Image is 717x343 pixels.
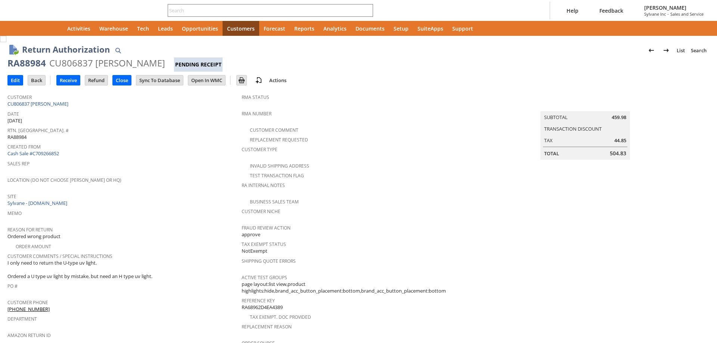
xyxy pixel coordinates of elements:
a: Activities [63,21,95,36]
span: Sylvane Inc [644,11,666,17]
svg: Shortcuts [31,24,40,33]
a: Reference Key [242,297,275,304]
span: SuiteApps [418,25,443,32]
a: Test Transaction Flag [250,172,304,179]
a: Date [7,111,19,117]
a: Department [7,316,37,322]
a: Replacement reason [242,324,292,330]
a: Customer Phone [7,299,48,306]
div: Pending Receipt [174,57,223,72]
a: Reports [290,21,319,36]
span: RA68962D4EA4389 [242,304,283,311]
svg: Home [49,24,58,33]
a: Order Amount [16,243,51,250]
span: [PERSON_NAME] [644,4,704,11]
span: Opportunities [182,25,218,32]
input: Search [168,6,363,15]
a: Search [688,44,710,56]
span: I only need to return the U-type uv light. Ordered a U type uv light by mistake, but need an H ty... [7,259,152,280]
input: Edit [8,75,23,85]
a: Customer Comments / Special Instructions [7,253,112,259]
span: 504.83 [610,150,626,157]
span: RA88984 [7,134,27,141]
a: Sylvane - [DOMAIN_NAME] [7,200,69,206]
span: Ordered wrong product [7,233,60,240]
a: Rtn. [GEOGRAPHIC_DATA]. # [7,127,69,134]
a: Support [448,21,478,36]
img: Print [237,76,246,85]
span: Setup [394,25,409,32]
a: Sales Rep [7,160,30,167]
a: Memo [7,210,22,216]
caption: Summary [540,99,630,111]
a: Shipping Quote Errors [242,258,296,264]
input: Receive [57,75,80,85]
img: Quick Find [114,46,122,55]
a: Site [7,193,16,200]
a: Tax [544,137,553,144]
a: Forecast [259,21,290,36]
span: Sales and Service [670,11,704,17]
a: Total [544,150,559,157]
a: Business Sales Team [250,199,299,205]
span: Documents [356,25,385,32]
a: Leads [153,21,177,36]
a: RMA Status [242,94,269,100]
span: Reports [294,25,314,32]
img: add-record.svg [254,76,263,85]
input: Close [113,75,131,85]
span: Forecast [264,25,285,32]
span: Analytics [323,25,347,32]
span: approve [242,231,260,238]
a: Tax Exempt. Doc Provided [250,314,311,320]
span: NotExempt [242,247,267,255]
span: Feedback [599,7,623,14]
a: Active Test Groups [242,274,287,281]
span: Warehouse [99,25,128,32]
span: Leads [158,25,173,32]
span: Tech [137,25,149,32]
span: Customers [227,25,255,32]
a: Documents [351,21,389,36]
img: Previous [647,46,656,55]
a: Reason For Return [7,227,53,233]
input: Refund [85,75,108,85]
a: PO # [7,283,18,289]
span: page layout:list view,product highlights:hide,brand_acc_button_placement:bottom,brand_acc_button_... [242,281,472,294]
a: Recent Records [9,21,27,36]
a: Analytics [319,21,351,36]
a: SuiteApps [413,21,448,36]
a: Warehouse [95,21,133,36]
a: Subtotal [544,114,568,121]
div: CU806837 [PERSON_NAME] [49,57,165,69]
a: Customer Niche [242,208,280,215]
input: Sync To Database [136,75,183,85]
span: 44.85 [614,137,626,144]
a: Replacement Requested [250,137,308,143]
span: Help [567,7,578,14]
img: Next [662,46,671,55]
a: Invalid Shipping Address [250,163,309,169]
h1: Return Authorization [22,43,110,56]
input: Print [237,75,246,85]
span: Support [452,25,473,32]
div: Shortcuts [27,21,45,36]
a: [PHONE_NUMBER] [7,306,50,312]
svg: Search [363,6,372,15]
a: Setup [389,21,413,36]
a: Customers [223,21,259,36]
a: Cash Sale #C709266852 [7,150,59,157]
a: Customer Comment [250,127,298,133]
a: CU806837 [PERSON_NAME] [7,100,70,107]
a: Transaction Discount [544,125,602,132]
span: [DATE] [7,117,22,124]
a: Tech [133,21,153,36]
a: Fraud Review Action [242,225,291,231]
a: RMA Number [242,110,271,117]
input: Open In WMC [188,75,225,85]
a: Customer Type [242,146,277,153]
input: Back [28,75,45,85]
a: Actions [266,77,289,84]
a: List [674,44,688,56]
a: Amazon Return ID [7,332,51,339]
